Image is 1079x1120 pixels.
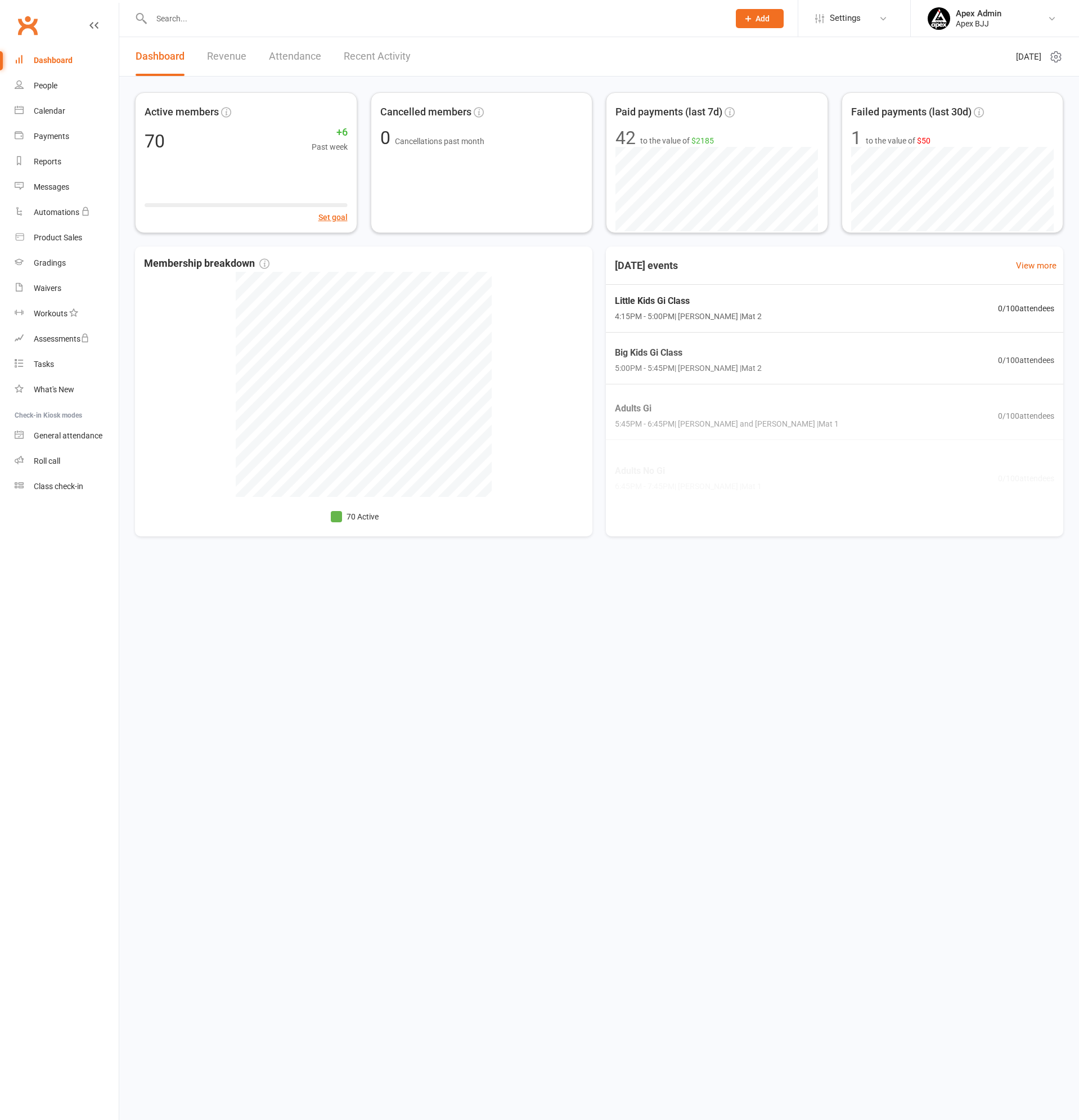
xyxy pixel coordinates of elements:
[380,127,395,149] span: 0
[15,200,119,225] a: Automations
[34,81,57,90] div: People
[34,106,65,115] div: Calendar
[15,377,119,402] a: What's New
[15,174,119,200] a: Messages
[15,124,119,149] a: Payments
[615,346,762,360] span: Big Kids Gi Class
[756,14,770,23] span: Add
[851,104,972,120] span: Failed payments (last 30d)
[615,294,762,308] span: Little Kids Gi Class
[1016,259,1056,272] a: View more
[312,141,348,153] span: Past week
[15,352,119,377] a: Tasks
[34,385,74,394] div: What's New
[380,104,471,120] span: Cancelled members
[15,225,119,250] a: Product Sales
[615,362,762,374] span: 5:00PM - 5:45PM | [PERSON_NAME] | Mat 2
[15,474,119,499] a: Class kiosk mode
[207,37,246,76] a: Revenue
[1016,50,1041,64] span: [DATE]
[830,6,861,31] span: Settings
[15,98,119,124] a: Calendar
[998,472,1054,485] span: 0 / 100 attendees
[312,124,348,141] span: +6
[615,481,762,493] span: 6:45PM - 7:45PM | [PERSON_NAME] | Mat 1
[34,334,89,343] div: Assessments
[615,129,636,147] div: 42
[691,136,714,145] span: $2185
[34,208,79,217] div: Automations
[34,309,68,318] div: Workouts
[34,56,73,65] div: Dashboard
[998,302,1054,315] span: 0 / 100 attendees
[615,310,762,322] span: 4:15PM - 5:00PM | [PERSON_NAME] | Mat 2
[615,418,839,430] span: 5:45PM - 6:45PM | [PERSON_NAME] and [PERSON_NAME] | Mat 1
[15,301,119,326] a: Workouts
[15,250,119,276] a: Gradings
[34,284,61,293] div: Waivers
[15,48,119,73] a: Dashboard
[34,157,61,166] div: Reports
[318,211,348,223] button: Set goal
[144,256,269,272] span: Membership breakdown
[148,11,721,26] input: Search...
[136,37,185,76] a: Dashboard
[14,11,42,39] a: Clubworx
[344,37,411,76] a: Recent Activity
[34,482,83,491] div: Class check-in
[606,256,687,276] h3: [DATE] events
[615,401,839,415] span: Adults Gi
[145,104,219,120] span: Active members
[736,9,784,28] button: Add
[34,233,82,242] div: Product Sales
[640,135,714,147] span: to the value of
[15,423,119,449] a: General attendance kiosk mode
[145,132,165,150] div: 70
[15,73,119,98] a: People
[928,7,950,30] img: thumb_image1745496852.png
[15,449,119,474] a: Roll call
[34,258,66,267] div: Gradings
[34,132,69,141] div: Payments
[15,326,119,352] a: Assessments
[395,137,484,146] span: Cancellations past month
[15,276,119,301] a: Waivers
[956,19,1001,29] div: Apex BJJ
[615,104,722,120] span: Paid payments (last 7d)
[15,149,119,174] a: Reports
[331,510,379,523] li: 70 Active
[998,354,1054,366] span: 0 / 100 attendees
[851,129,861,147] div: 1
[34,431,102,440] div: General attendance
[34,456,60,465] div: Roll call
[269,37,321,76] a: Attendance
[866,135,930,147] span: to the value of
[34,360,54,369] div: Tasks
[34,182,69,191] div: Messages
[956,8,1001,19] div: Apex Admin
[998,409,1054,422] span: 0 / 100 attendees
[615,464,762,478] span: Adults No Gi
[917,136,930,145] span: $50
